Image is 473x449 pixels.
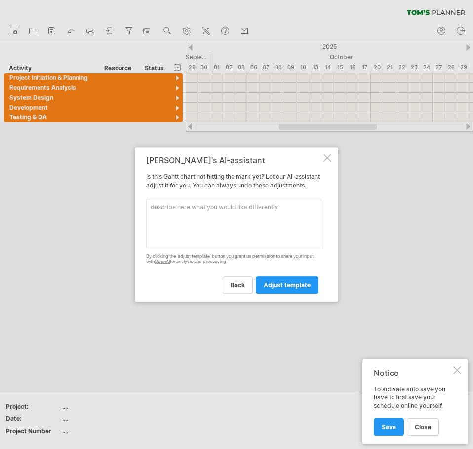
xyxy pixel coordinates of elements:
a: Save [374,418,404,436]
a: OpenAI [155,259,170,264]
span: close [415,423,431,431]
div: [PERSON_NAME]'s AI-assistant [146,156,321,165]
span: back [231,281,245,289]
a: adjust template [256,276,318,294]
div: Notice [374,368,451,378]
div: To activate auto save you have to first save your schedule online yourself. [374,385,451,435]
a: back [223,276,253,294]
div: By clicking the 'adjust template' button you grant us permission to share your input with for ana... [146,254,321,264]
div: Is this Gantt chart not hitting the mark yet? Let our AI-assistant adjust it for you. You can alw... [146,156,321,293]
span: adjust template [264,281,311,289]
a: close [407,418,439,436]
span: Save [382,423,396,431]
